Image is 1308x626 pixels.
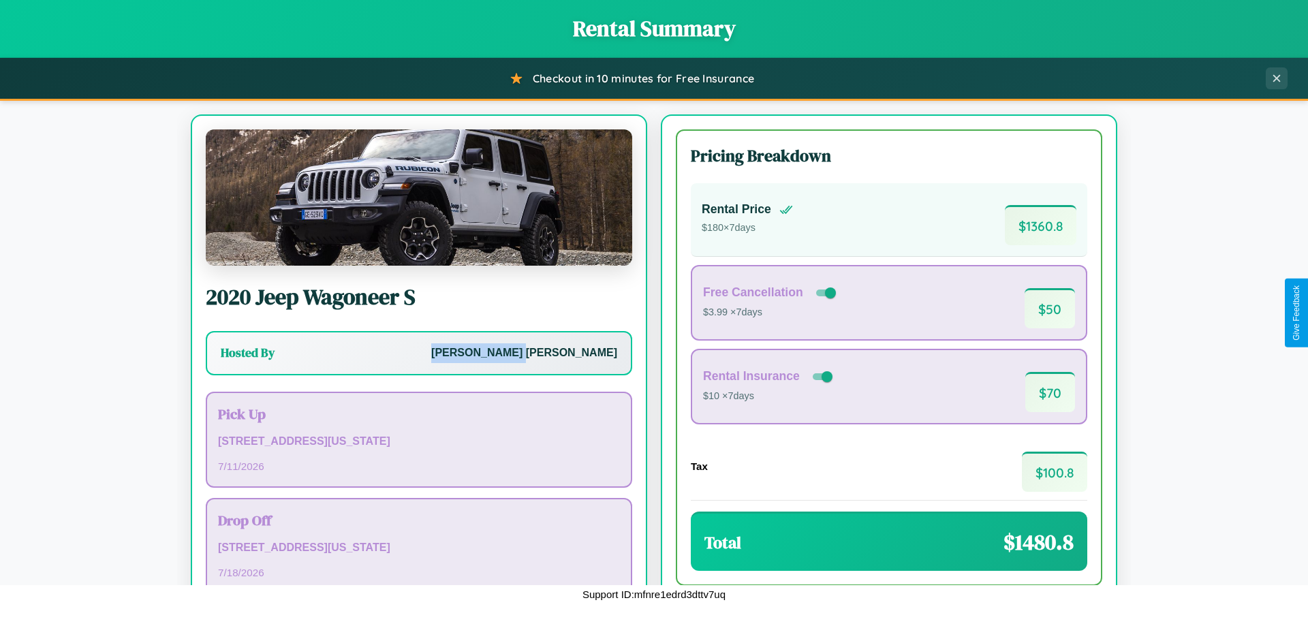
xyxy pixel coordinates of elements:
[703,388,835,405] p: $10 × 7 days
[206,282,632,312] h2: 2020 Jeep Wagoneer S
[691,144,1087,167] h3: Pricing Breakdown
[218,432,620,452] p: [STREET_ADDRESS][US_STATE]
[704,531,741,554] h3: Total
[691,460,708,472] h4: Tax
[1292,285,1301,341] div: Give Feedback
[218,563,620,582] p: 7 / 18 / 2026
[206,129,632,266] img: Jeep Wagoneer S
[218,510,620,530] h3: Drop Off
[221,345,275,361] h3: Hosted By
[582,585,726,604] p: Support ID: mfnre1edrd3dttv7uq
[1025,288,1075,328] span: $ 50
[14,14,1294,44] h1: Rental Summary
[703,285,803,300] h4: Free Cancellation
[218,538,620,558] p: [STREET_ADDRESS][US_STATE]
[703,369,800,384] h4: Rental Insurance
[218,404,620,424] h3: Pick Up
[1003,527,1074,557] span: $ 1480.8
[1025,372,1075,412] span: $ 70
[1005,205,1076,245] span: $ 1360.8
[533,72,754,85] span: Checkout in 10 minutes for Free Insurance
[702,202,771,217] h4: Rental Price
[431,343,617,363] p: [PERSON_NAME] [PERSON_NAME]
[218,457,620,475] p: 7 / 11 / 2026
[702,219,793,237] p: $ 180 × 7 days
[1022,452,1087,492] span: $ 100.8
[703,304,839,322] p: $3.99 × 7 days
